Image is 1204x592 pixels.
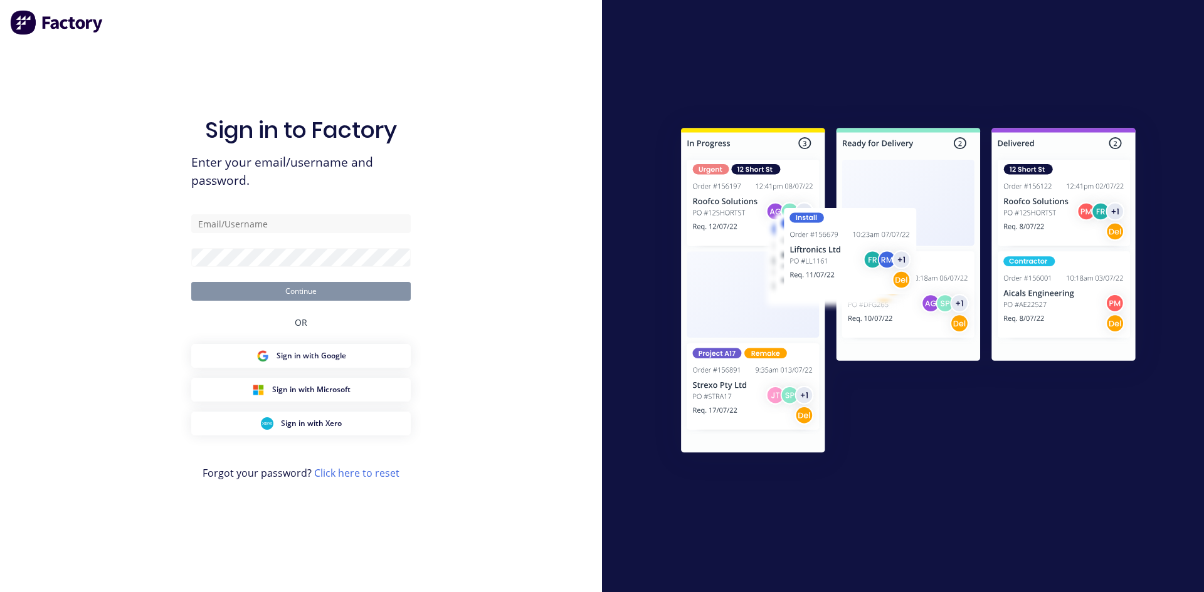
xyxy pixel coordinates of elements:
button: Microsoft Sign inSign in with Microsoft [191,378,411,402]
img: Xero Sign in [261,417,273,430]
img: Sign in [653,103,1163,482]
a: Click here to reset [314,466,399,480]
img: Microsoft Sign in [252,383,265,396]
span: Sign in with Google [277,350,346,361]
span: Enter your email/username and password. [191,153,411,190]
h1: Sign in to Factory [205,117,397,143]
img: Google Sign in [256,350,269,362]
input: Email/Username [191,214,411,233]
button: Xero Sign inSign in with Xero [191,412,411,435]
span: Sign in with Xero [281,418,342,429]
span: Sign in with Microsoft [272,384,351,395]
div: OR [295,301,307,344]
span: Forgot your password? [203,465,399,480]
button: Google Sign inSign in with Google [191,344,411,368]
img: Factory [10,10,104,35]
button: Continue [191,282,411,301]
